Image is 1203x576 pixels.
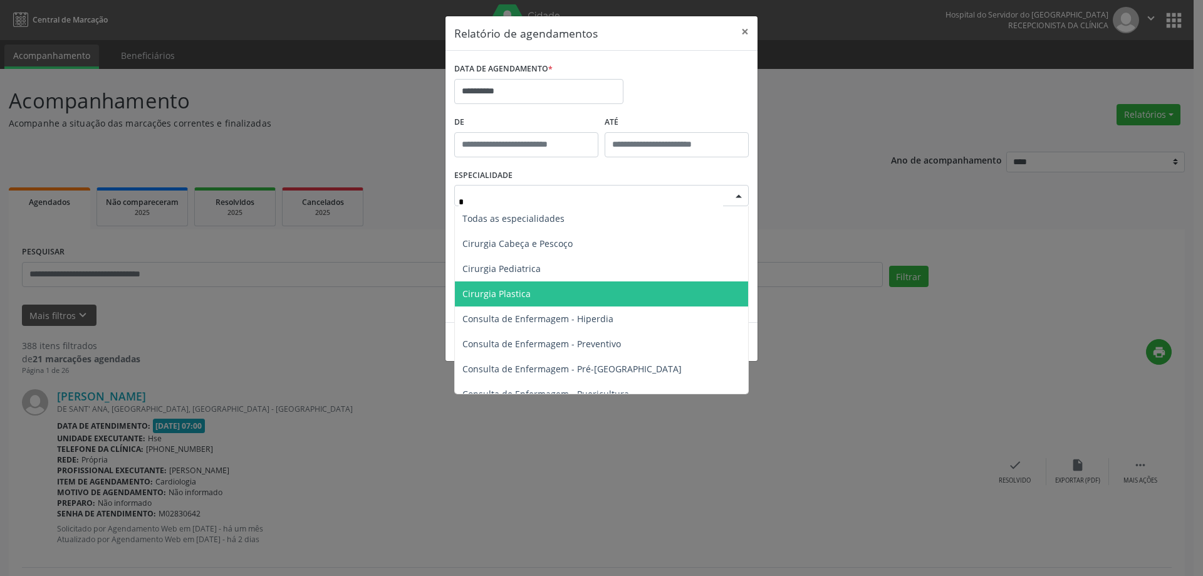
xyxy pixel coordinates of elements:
span: Consulta de Enfermagem - Puericultura [462,388,629,400]
span: Consulta de Enfermagem - Pré-[GEOGRAPHIC_DATA] [462,363,682,375]
span: Cirurgia Pediatrica [462,263,541,275]
label: ATÉ [605,113,749,132]
span: Consulta de Enfermagem - Hiperdia [462,313,613,325]
span: Cirurgia Plastica [462,288,531,300]
span: Todas as especialidades [462,212,565,224]
button: Close [732,16,758,47]
label: De [454,113,598,132]
span: Consulta de Enfermagem - Preventivo [462,338,621,350]
label: ESPECIALIDADE [454,166,513,186]
h5: Relatório de agendamentos [454,25,598,41]
span: Cirurgia Cabeça e Pescoço [462,238,573,249]
label: DATA DE AGENDAMENTO [454,60,553,79]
